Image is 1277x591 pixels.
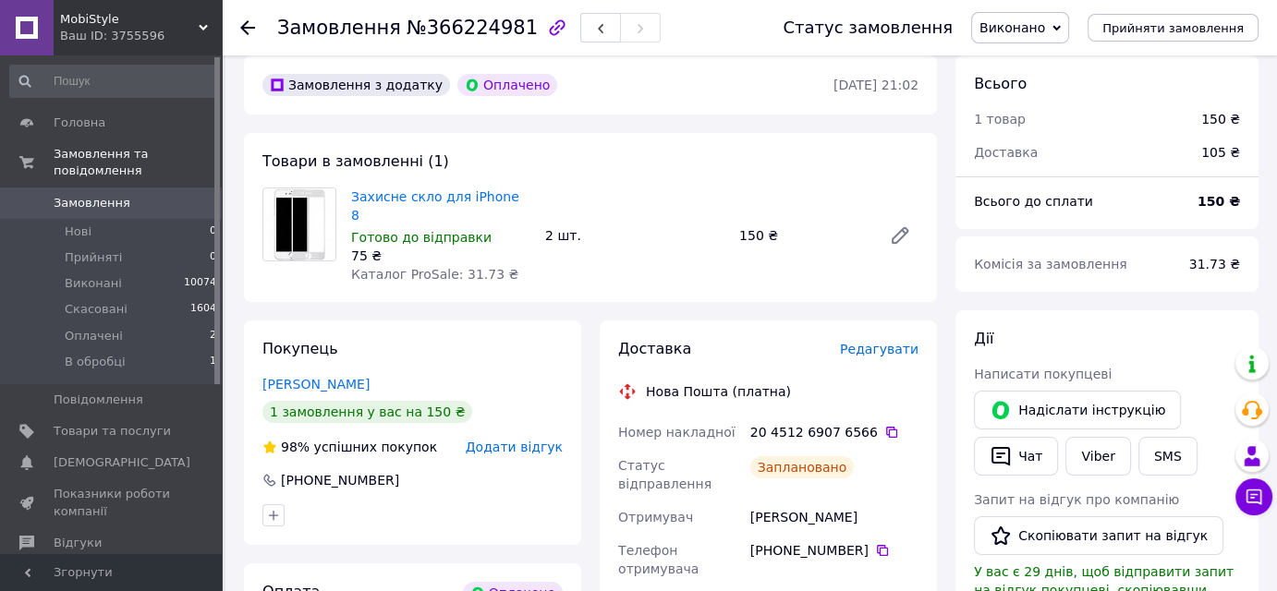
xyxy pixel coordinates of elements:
div: Статус замовлення [783,18,953,37]
button: Чат [974,437,1058,476]
span: Запит на відгук про компанію [974,492,1179,507]
div: 1 замовлення у вас на 150 ₴ [262,401,472,423]
a: Редагувати [882,217,918,254]
button: Надіслати інструкцію [974,391,1181,429]
span: Товари та послуги [54,423,171,440]
button: Скопіювати запит на відгук [974,516,1223,555]
span: 31.73 ₴ [1189,257,1240,271]
span: Нові [65,223,91,240]
span: 0 [210,223,216,240]
div: Повернутися назад [240,18,255,37]
span: Комісія за замовлення [974,257,1127,271]
div: 105 ₴ [1190,132,1251,173]
span: Доставка [974,145,1038,160]
time: [DATE] 21:02 [833,78,918,92]
span: Покупець [262,340,338,357]
span: [DEMOGRAPHIC_DATA] [54,454,190,471]
a: Viber [1065,437,1130,476]
span: 1 товар [974,112,1026,127]
button: Прийняти замовлення [1088,14,1259,42]
div: 2 шт. [538,223,732,248]
span: Показники роботи компанії [54,486,171,519]
span: 0 [210,249,216,266]
span: Додати відгук [466,440,563,454]
div: Заплановано [750,456,855,478]
a: [PERSON_NAME] [262,377,370,392]
span: Всього [974,75,1027,92]
span: Телефон отримувача [618,543,699,576]
span: Готово до відправки [351,230,492,245]
span: Редагувати [840,342,918,356]
span: Прийняті [65,249,122,266]
span: Замовлення та повідомлення [54,146,222,179]
div: Ваш ID: 3755596 [60,28,222,44]
span: Прийняти замовлення [1102,21,1244,35]
div: Нова Пошта (платна) [641,382,796,401]
div: 75 ₴ [351,247,530,265]
button: SMS [1138,437,1198,476]
div: [PERSON_NAME] [747,501,922,534]
div: [PHONE_NUMBER] [279,471,401,489]
a: Захисне скло для iPhone 8 [351,189,519,223]
span: 1604 [190,301,216,318]
span: Оплачені [65,328,123,344]
span: Повідомлення [54,392,143,408]
span: Номер накладної [618,425,736,440]
b: 150 ₴ [1198,194,1240,209]
span: 10074 [184,275,216,292]
span: Доставка [618,340,691,357]
span: Дії [974,330,993,347]
span: Товари в замовленні (1) [262,152,449,170]
div: 150 ₴ [1201,110,1240,128]
span: Замовлення [54,195,130,211]
span: Відгуки [54,535,102,551]
span: 1 [210,354,216,370]
span: Статус відправлення [618,458,711,491]
span: Виконано [979,20,1045,35]
div: успішних покупок [262,438,437,456]
input: Пошук [9,65,218,98]
span: Виконані [65,275,122,292]
div: 150 ₴ [732,223,874,248]
span: 98% [281,440,310,454]
div: Замовлення з додатку [262,74,450,96]
img: Захисне скло для iPhone 8 [263,188,335,260]
span: Всього до сплати [974,194,1093,209]
span: Скасовані [65,301,128,318]
span: Каталог ProSale: 31.73 ₴ [351,267,518,282]
span: Отримувач [618,510,693,525]
span: Написати покупцеві [974,367,1112,381]
span: В обробці [65,354,126,370]
span: Головна [54,115,105,131]
div: 20 4512 6907 6566 [750,423,918,441]
span: MobiStyle [60,11,199,28]
span: 2 [210,328,216,344]
span: №366224981 [407,17,538,39]
div: [PHONE_NUMBER] [750,541,918,560]
span: Замовлення [277,17,401,39]
button: Чат з покупцем [1235,478,1272,515]
div: Оплачено [457,74,557,96]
